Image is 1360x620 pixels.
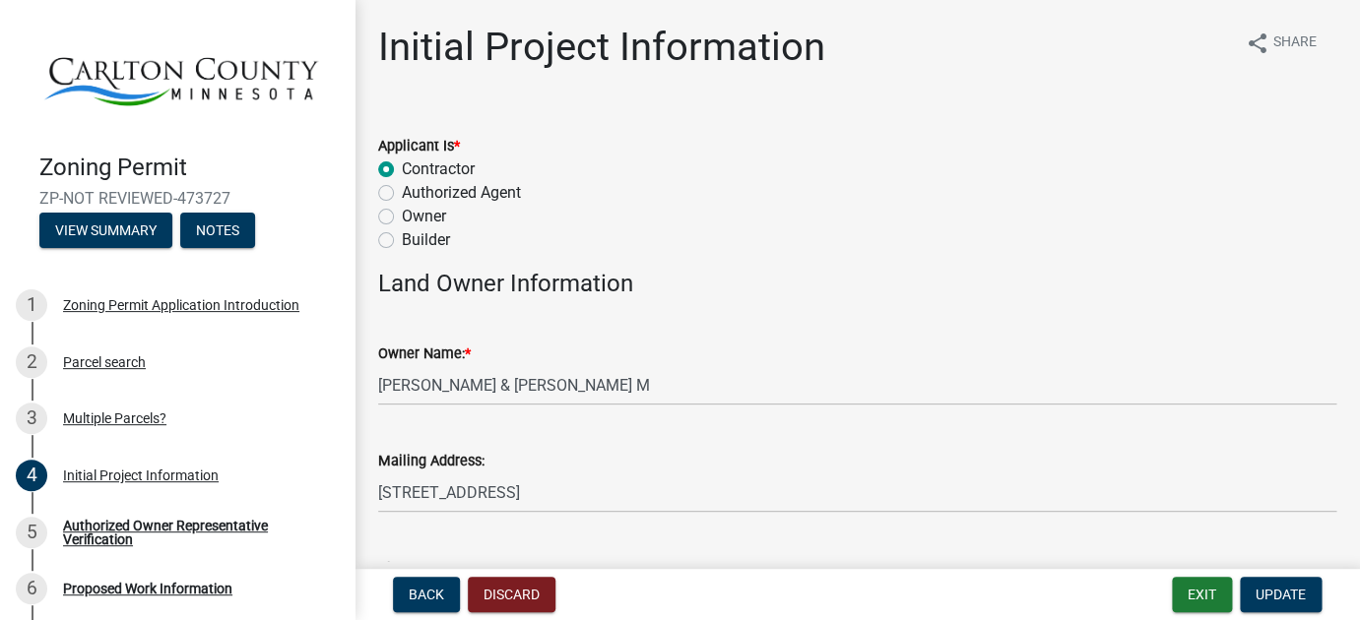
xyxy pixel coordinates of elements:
label: Mailing Address: [378,455,485,468]
h4: Land Owner Information [378,270,1336,298]
div: 6 [16,573,47,604]
span: Update [1256,587,1306,602]
div: Authorized Owner Representative Verification [63,519,323,546]
wm-modal-confirm: Summary [39,224,172,240]
div: Parcel search [63,355,146,369]
div: Zoning Permit Application Introduction [63,298,299,312]
div: 3 [16,403,47,434]
label: Builder [402,228,450,252]
span: Back [409,587,444,602]
button: shareShare [1230,24,1332,62]
img: Carlton County, Minnesota [39,21,323,133]
button: Exit [1172,577,1232,612]
label: Authorized Agent [402,181,521,205]
button: Discard [468,577,555,612]
label: Owner [402,205,446,228]
button: Back [393,577,460,612]
div: 4 [16,460,47,491]
div: 1 [16,289,47,321]
button: Notes [180,213,255,248]
div: Initial Project Information [63,468,219,482]
h4: Zoning Permit [39,154,339,182]
div: 2 [16,346,47,378]
i: share [1246,31,1269,55]
div: Multiple Parcels? [63,411,166,425]
div: 5 [16,517,47,548]
button: Update [1240,577,1322,612]
span: Share [1273,31,1317,55]
wm-modal-confirm: Notes [180,224,255,240]
label: Owner Name: [378,347,471,361]
span: ZP-NOT REVIEWED-473727 [39,189,315,208]
div: Proposed Work Information [63,582,232,595]
label: Applicant Is [378,140,460,154]
h1: Initial Project Information [378,24,825,71]
label: Contractor [402,157,475,181]
button: View Summary [39,213,172,248]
